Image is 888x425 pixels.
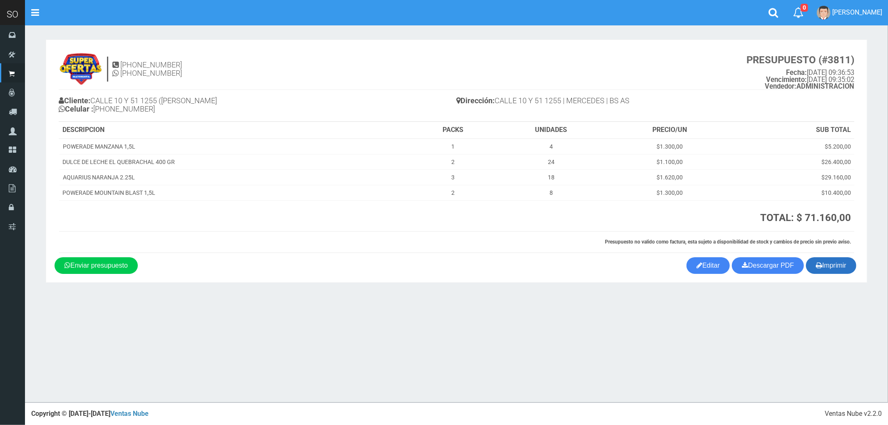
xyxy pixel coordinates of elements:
h4: [PHONE_NUMBER] [PHONE_NUMBER] [112,61,182,77]
a: Editar [687,257,730,274]
td: $26.400,00 [731,154,854,170]
td: 2 [412,154,494,170]
img: 9k= [59,52,103,86]
td: AQUARIUS NARANJA 2.25L [59,170,412,185]
td: $1.100,00 [609,154,731,170]
td: 24 [494,154,609,170]
td: $1.300,00 [609,185,731,201]
td: 4 [494,139,609,154]
td: 8 [494,185,609,201]
span: 0 [801,4,808,12]
td: 3 [412,170,494,185]
a: Enviar presupuesto [55,257,138,274]
a: Ventas Nube [110,410,149,418]
th: UNIDADES [494,122,609,139]
b: ADMINISTRACION [765,82,854,90]
img: User Image [817,6,831,20]
td: POWERADE MANZANA 1,5L [59,139,412,154]
span: [PERSON_NAME] [832,8,882,16]
h4: CALLE 10 Y 51 1255 ([PERSON_NAME] [PHONE_NUMBER] [59,94,457,117]
h4: CALLE 10 Y 51 1255 | MERCEDES | BS AS [457,94,855,109]
strong: Fecha: [786,69,807,77]
td: DULCE DE LECHE EL QUEBRACHAL 400 GR [59,154,412,170]
strong: Presupuesto no valido como factura, esta sujeto a disponibilidad de stock y cambios de precio sin... [605,239,851,245]
th: SUB TOTAL [731,122,854,139]
th: PACKS [412,122,494,139]
td: $5.200,00 [731,139,854,154]
strong: Vencimiento: [766,76,807,84]
strong: TOTAL: $ 71.160,00 [760,212,851,224]
td: 2 [412,185,494,201]
strong: PRESUPUESTO (#3811) [746,54,854,66]
th: PRECIO/UN [609,122,731,139]
span: Enviar presupuesto [70,262,128,269]
b: Dirección: [457,96,495,105]
td: 18 [494,170,609,185]
td: $29.160,00 [731,170,854,185]
b: Celular : [59,104,93,113]
th: DESCRIPCION [59,122,412,139]
td: POWERADE MOUNTAIN BLAST 1,5L [59,185,412,201]
small: [DATE] 09:36:53 [DATE] 09:35:02 [746,55,854,90]
div: Ventas Nube v2.2.0 [825,409,882,419]
td: $1.620,00 [609,170,731,185]
td: 1 [412,139,494,154]
td: $1.300,00 [609,139,731,154]
td: $10.400,00 [731,185,854,201]
b: Cliente: [59,96,90,105]
strong: Vendedor: [765,82,796,90]
a: Descargar PDF [732,257,804,274]
button: Imprimir [806,257,856,274]
strong: Copyright © [DATE]-[DATE] [31,410,149,418]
